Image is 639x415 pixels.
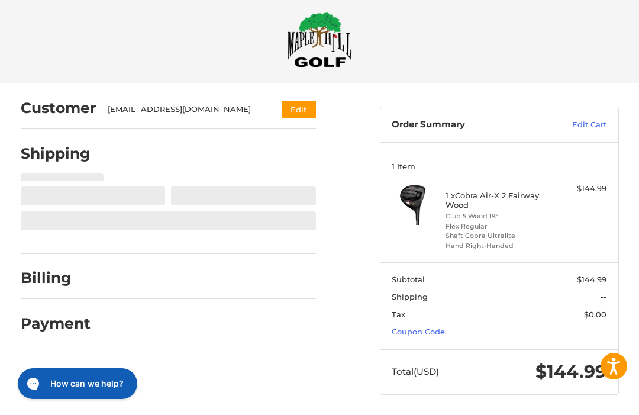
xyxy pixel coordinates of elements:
span: Total (USD) [392,366,439,377]
span: $144.99 [577,275,606,284]
h2: Billing [21,269,90,287]
h3: 1 Item [392,162,606,171]
span: $144.99 [535,361,606,382]
span: -- [601,292,606,301]
iframe: Gorgias live chat messenger [12,364,141,403]
h3: Order Summary [392,119,538,131]
span: Subtotal [392,275,425,284]
a: Edit Cart [538,119,606,131]
li: Hand Right-Handed [446,241,550,251]
span: Tax [392,310,405,319]
h2: Customer [21,99,96,117]
h2: Shipping [21,144,91,163]
div: [EMAIL_ADDRESS][DOMAIN_NAME] [108,104,259,115]
h2: Payment [21,314,91,333]
h4: 1 x Cobra Air-X 2 Fairway Wood [446,191,550,210]
img: Maple Hill Golf [287,12,352,67]
a: Coupon Code [392,327,445,336]
button: Edit [282,101,316,118]
li: Shaft Cobra Ultralite [446,231,550,241]
div: $144.99 [553,183,606,195]
li: Club 5 Wood 19° [446,211,550,221]
span: Shipping [392,292,428,301]
span: $0.00 [584,310,606,319]
li: Flex Regular [446,221,550,231]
